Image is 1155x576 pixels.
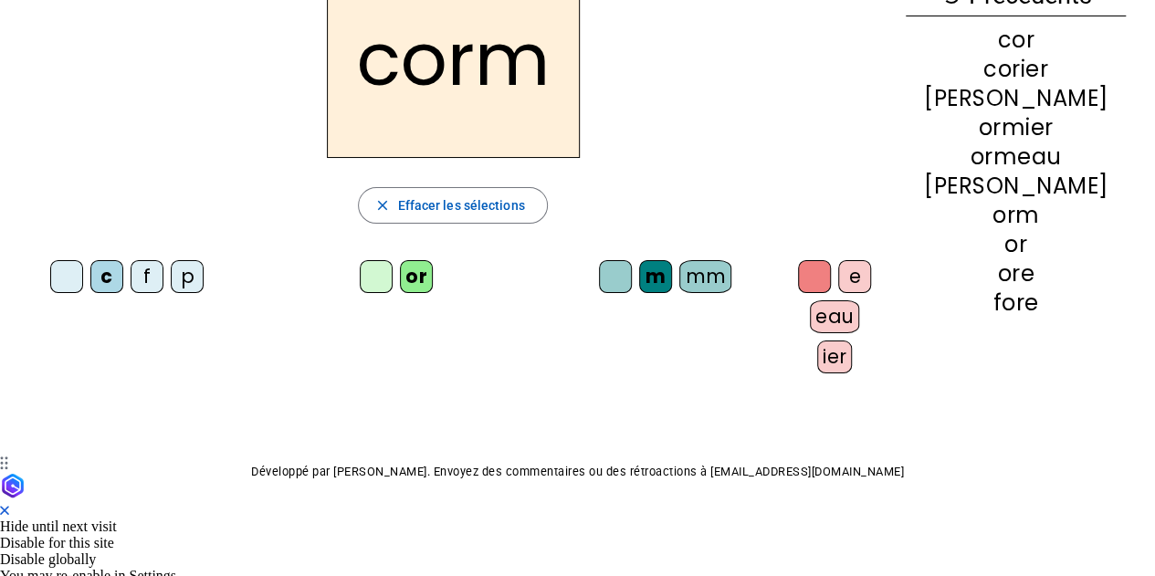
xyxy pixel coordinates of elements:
mat-icon: close [373,197,390,214]
div: ier [817,340,853,373]
div: p [171,260,204,293]
p: Développé par [PERSON_NAME]. Envoyez des commentaires ou des rétroactions à [EMAIL_ADDRESS][DOMAI... [15,461,1140,483]
div: f [131,260,163,293]
div: orm [906,204,1126,226]
div: [PERSON_NAME] [906,175,1126,197]
div: or [906,234,1126,256]
div: ore [906,263,1126,285]
div: eau [810,300,860,333]
div: ormier [906,117,1126,139]
div: corier [906,58,1126,80]
div: [PERSON_NAME] [906,88,1126,110]
div: c [90,260,123,293]
div: m [639,260,672,293]
div: ormeau [906,146,1126,168]
span: Effacer les sélections [397,194,524,216]
div: fore [906,292,1126,314]
button: Effacer les sélections [358,187,547,224]
div: e [838,260,871,293]
div: or [400,260,433,293]
div: cor [906,29,1126,51]
div: mm [679,260,731,293]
